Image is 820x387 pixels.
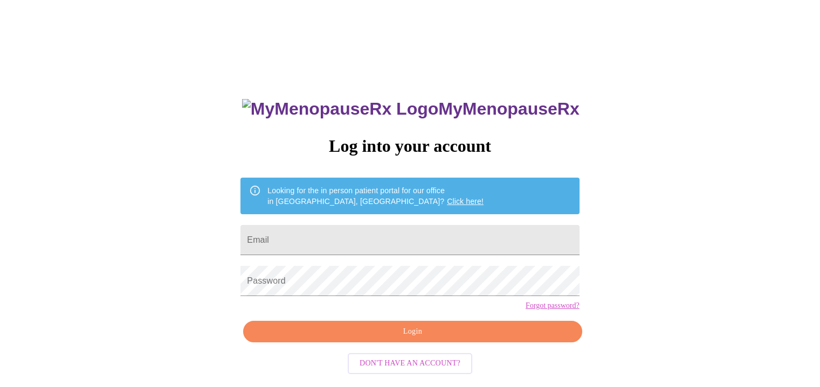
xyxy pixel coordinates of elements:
[242,99,438,119] img: MyMenopauseRx Logo
[256,325,569,339] span: Login
[243,321,582,343] button: Login
[526,301,580,310] a: Forgot password?
[240,136,579,156] h3: Log into your account
[360,357,460,370] span: Don't have an account?
[267,181,484,211] div: Looking for the in person patient portal for our office in [GEOGRAPHIC_DATA], [GEOGRAPHIC_DATA]?
[348,353,472,374] button: Don't have an account?
[447,197,484,206] a: Click here!
[242,99,580,119] h3: MyMenopauseRx
[345,358,475,367] a: Don't have an account?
